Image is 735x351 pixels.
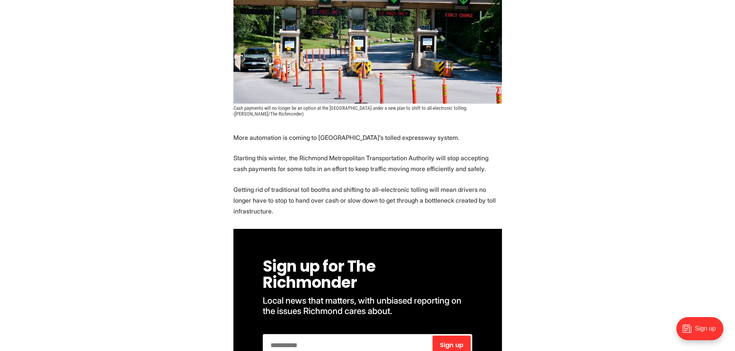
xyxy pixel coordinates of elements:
[263,255,379,293] span: Sign up for The Richmonder
[233,132,502,143] p: More automation is coming to [GEOGRAPHIC_DATA]’s tolled expressway system.
[233,184,502,217] p: Getting rid of traditional toll booths and shifting to all-electronic tolling will mean drivers n...
[233,105,468,117] span: Cash payments will no longer be an option at the [GEOGRAPHIC_DATA] under a new plan to shift to a...
[233,153,502,174] p: Starting this winter, the Richmond Metropolitan Transportation Authority will stop accepting cash...
[440,342,463,348] span: Sign up
[670,313,735,351] iframe: portal-trigger
[263,295,463,316] span: Local news that matters, with unbiased reporting on the issues Richmond cares about.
